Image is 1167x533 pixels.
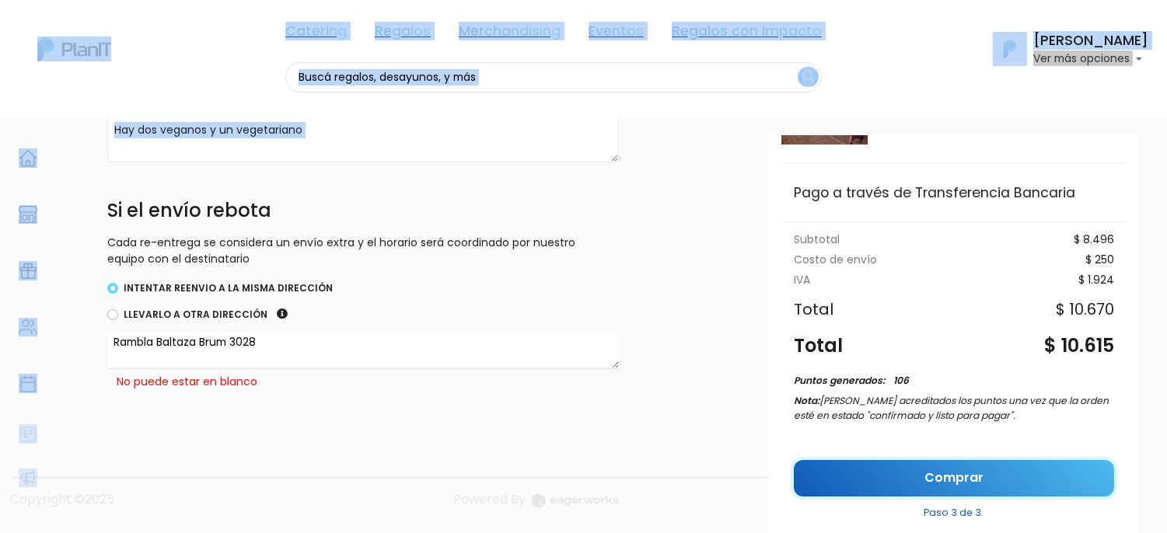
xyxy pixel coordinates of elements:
[375,25,431,44] a: Regalos
[532,493,619,508] img: logo_eagerworks-044938b0bf012b96b195e05891a56339191180c2d98ce7df62ca656130a436fa.svg
[459,25,561,44] a: Merchandising
[589,25,644,44] a: Eventos
[37,37,111,61] img: PlanIt Logo
[19,318,37,336] img: people-662611757002400ad9ed0e3c099ab2801c6687ba6c219adb57efc949bc21e19d.svg
[19,149,37,168] img: home-e721727adea9d79c4d83392d1f703f7f8bce08238fde08b1acbfd93340b81755.svg
[1074,235,1114,246] div: $ 8.496
[124,281,333,295] label: Intentar reenvio a la misma dirección
[453,490,619,521] a: Powered By
[19,262,37,280] img: campaigns-02234683943229c281be62815700db0a1741e53638e28bf9629b52c665b00959.svg
[794,275,810,286] div: IVA
[672,25,822,44] a: Regalos con Impacto
[794,394,1109,421] span: [PERSON_NAME] acreditados los puntos una vez que la orden esté en estado "confirmado y listo para...
[19,425,37,444] img: feedback-78b5a0c8f98aac82b08bfc38622c3050aee476f2c9584af64705fc4e61158814.svg
[107,235,619,267] p: Cada re-entrega se considera un envío extra y el horario será coordinado por nuestro equipo con e...
[984,29,1148,69] button: PlanIt Logo [PERSON_NAME] Ver más opciones
[1033,34,1148,48] h6: [PERSON_NAME]
[124,308,267,322] label: Llevarlo a otra dirección
[794,301,833,317] div: Total
[107,200,619,228] h4: Si el envío rebota
[1044,332,1114,360] div: $ 10.615
[794,394,1114,423] p: Nota:
[794,500,1114,520] p: Paso 3 de 3.
[794,332,843,360] div: Total
[19,374,37,393] img: calendar-87d922413cdce8b2cf7b7f5f62616a5cf9e4887200fb71536465627b3292af00.svg
[1033,54,1148,64] p: Ver más opciones
[285,62,822,92] input: Buscá regalos, desayunos, y más
[453,490,526,508] span: translation missing: es.layouts.footer.powered_by
[802,70,814,85] img: search_button-432b6d5273f82d61273b3651a40e1bd1b912527efae98b1b7a1b2c0702e16a8d.svg
[794,460,1114,496] a: Comprar
[794,183,1114,203] div: Pago a través de Transferencia Bancaria
[19,205,37,224] img: marketplace-4ceaa7011d94191e9ded77b95e3339b90024bf715f7c57f8cf31f2d8c509eaba.svg
[1056,301,1114,317] div: $ 10.670
[993,32,1027,66] img: PlanIt Logo
[107,374,619,390] div: No puede estar en blanco
[285,25,347,44] a: Catering
[80,15,224,45] div: ¿Necesitás ayuda?
[893,374,909,388] div: 106
[1085,255,1114,266] div: $ 250
[11,490,115,521] p: Copyright ©2025
[794,374,885,388] div: Puntos generados:
[1078,275,1114,286] div: $ 1.924
[19,469,37,487] img: partners-52edf745621dab592f3b2c58e3bca9d71375a7ef29c3b500c9f145b62cc070d4.svg
[794,235,840,246] div: Subtotal
[794,255,877,266] div: Costo de envío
